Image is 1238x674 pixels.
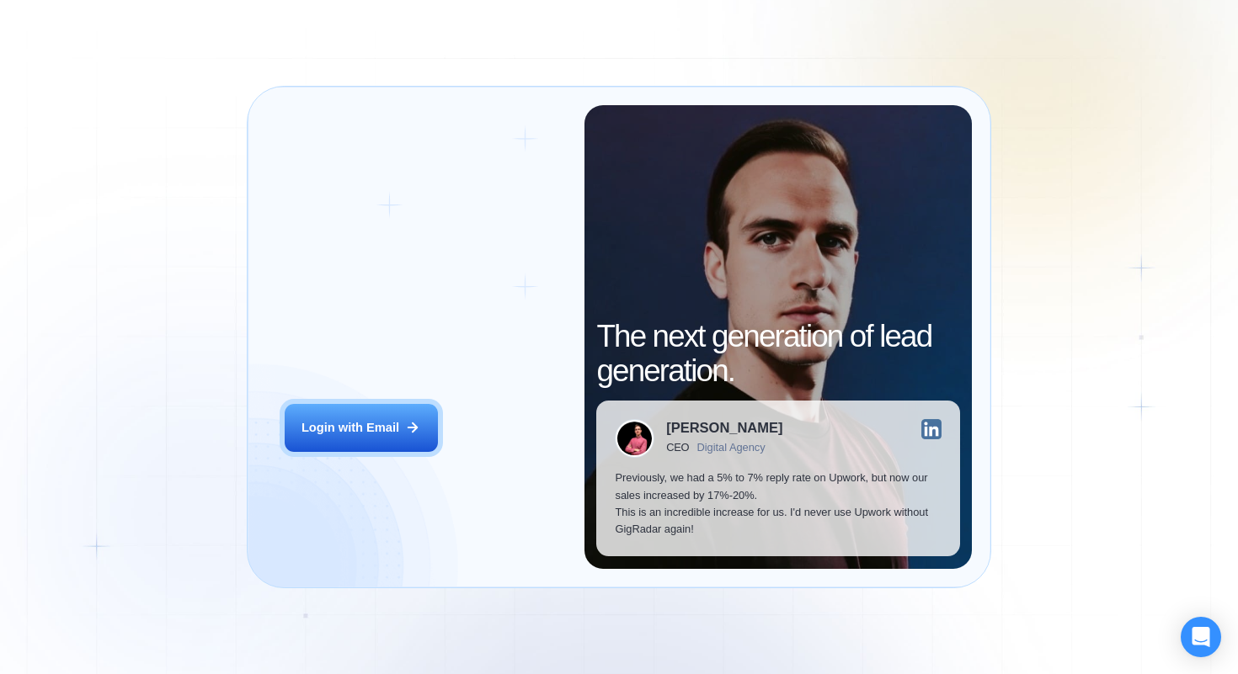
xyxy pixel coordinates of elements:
[285,404,438,452] button: Login with Email
[301,419,399,436] div: Login with Email
[697,442,766,454] div: Digital Agency
[615,470,941,538] p: Previously, we had a 5% to 7% reply rate on Upwork, but now our sales increased by 17%-20%. This ...
[1181,617,1221,657] div: Open Intercom Messenger
[666,422,782,436] div: [PERSON_NAME]
[596,320,959,388] h2: The next generation of lead generation.
[666,442,689,454] div: CEO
